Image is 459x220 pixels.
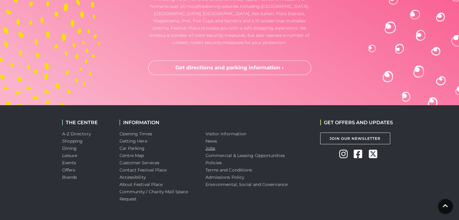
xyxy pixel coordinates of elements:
a: Terms and Conditions [206,167,252,173]
a: Customer Services [120,160,160,165]
a: About Festival Place [120,182,163,187]
a: Centre Map [120,153,144,158]
a: Commercial & Leasing Opportunities [206,153,285,158]
h2: INFORMATION [120,120,196,125]
a: Policies [206,160,222,165]
a: Brands [62,174,77,180]
a: Jobs [206,146,215,151]
a: Offers [62,167,75,173]
h2: GET OFFERS AND UPDATES [320,120,393,125]
a: Contact Festival Place [120,167,167,173]
a: Community / Charity Mall Space Request [120,189,188,202]
a: News [206,138,217,144]
a: Getting Here [120,138,147,144]
a: Dining [62,146,77,151]
h2: THE CENTRE [62,120,110,125]
a: Get directions and parking information › [148,61,311,75]
a: Admissions Policy [206,174,244,180]
a: Accessibility [120,174,146,180]
a: Events [62,160,76,165]
a: Car Parking [120,146,145,151]
a: Environmental, Social and Governance [206,182,288,187]
a: A-Z Directory [62,131,91,137]
a: Join Our Newsletter [320,133,390,144]
a: Visitor information [206,131,247,137]
a: Leisure [62,153,78,158]
a: Shopping [62,138,83,144]
a: Opening Times [120,131,152,137]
